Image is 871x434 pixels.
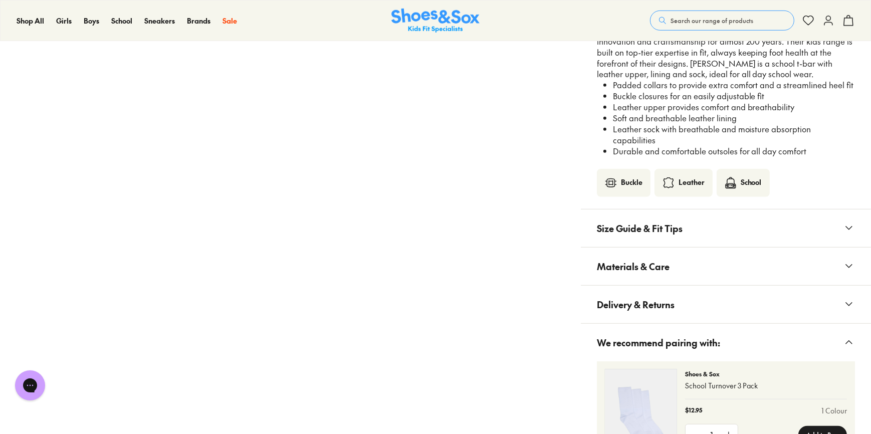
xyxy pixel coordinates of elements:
[613,146,855,157] li: Durable and comfortable outsoles for all day comfort
[111,16,132,26] a: School
[597,25,855,80] p: The ultimate heritage brand, has been synonymous with innovation and craftsmanship for almost 200...
[685,380,847,391] p: School Turnover 3 Pack
[581,248,871,285] button: Materials & Care
[597,290,675,319] span: Delivery & Returns
[605,177,617,189] img: Type_feature-buckle.svg
[581,286,871,323] button: Delivery & Returns
[679,177,705,189] div: Leather
[613,113,855,124] li: Soft and breathable leather lining
[581,324,871,361] button: We recommend pairing with:
[10,367,50,404] iframe: Gorgias live chat messenger
[613,124,855,146] li: Leather sock with breathable and moisture absorption capabilities
[821,405,847,416] a: 1 Colour
[17,16,44,26] a: Shop All
[144,16,175,26] a: Sneakers
[391,9,480,33] a: Shoes & Sox
[597,252,670,281] span: Materials & Care
[685,405,702,416] p: $12.95
[597,328,720,357] span: We recommend pairing with:
[741,177,762,189] div: School
[725,177,737,189] img: Type_occassion-school.svg
[613,91,855,102] li: Buckle closures for an easily adjustable fit
[581,209,871,247] button: Size Guide & Fit Tips
[223,16,237,26] a: Sale
[671,16,753,25] span: Search our range of products
[685,369,847,378] p: Shoes & Sox
[613,80,855,91] li: Padded collars to provide extra comfort and a streamlined heel fit
[187,16,210,26] a: Brands
[84,16,99,26] a: Boys
[613,102,855,113] li: Leather upper provides comfort and breathability
[650,11,794,31] button: Search our range of products
[663,177,675,189] img: Type_material-leather.svg
[56,16,72,26] a: Girls
[597,213,683,243] span: Size Guide & Fit Tips
[391,9,480,33] img: SNS_Logo_Responsive.svg
[621,177,642,189] div: Buckle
